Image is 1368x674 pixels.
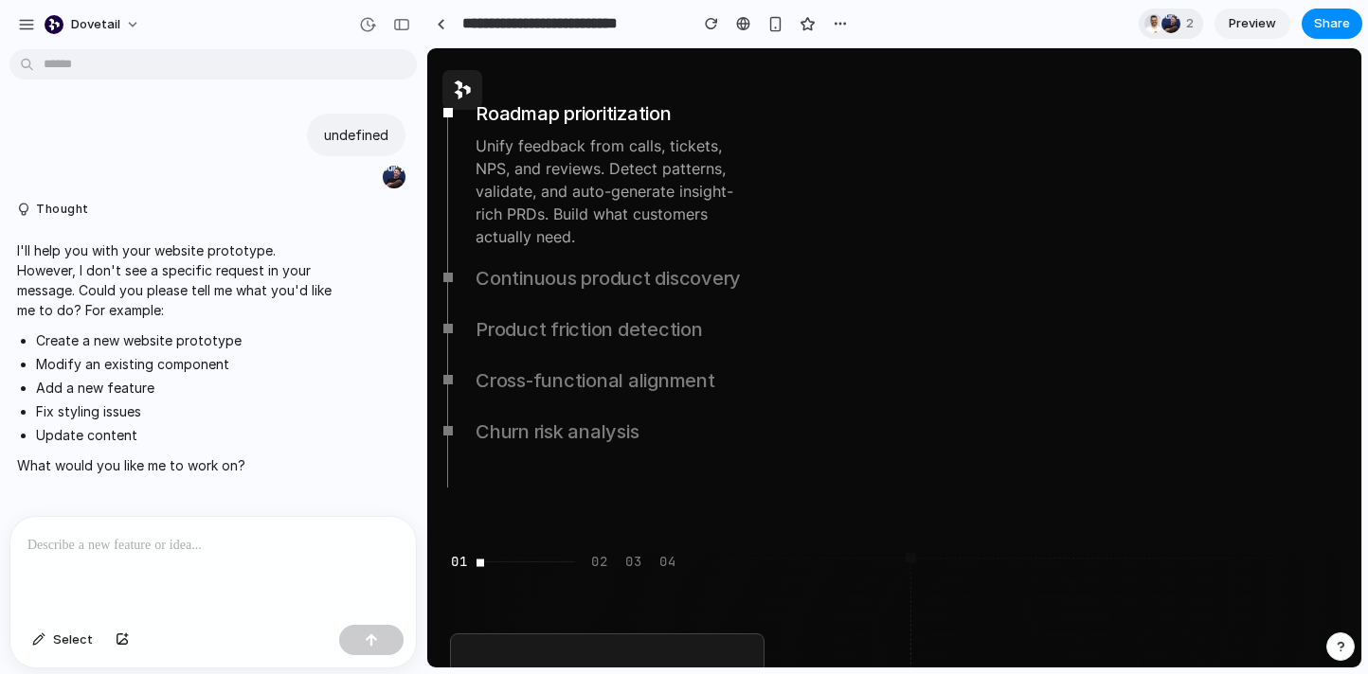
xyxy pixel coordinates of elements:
button: 04 [224,496,258,532]
button: Roadmap prioritizationUnify feedback from calls, tickets, NPS, and reviews. Detect patterns, vali... [15,44,318,208]
button: Cross-functional alignment [15,310,318,362]
p: undefined [324,125,388,145]
li: Fix styling issues [36,401,333,421]
span: Select [53,630,93,649]
p: What would you like me to work on? [17,455,333,475]
button: 02 [155,496,189,532]
h3: Churn risk analysis [48,370,211,397]
div: Return on investment [54,616,306,635]
button: 01 [15,496,49,532]
p: Unify feedback from calls, tickets, NPS, and reviews. Detect patterns, validate, and auto-generat... [48,86,317,200]
li: Add a new feature [36,378,333,398]
span: 2 [1186,14,1199,33]
button: 03 [189,496,224,532]
button: Churn risk analysis [15,362,318,413]
span: Preview [1229,14,1276,33]
h3: Cross-functional alignment [48,319,288,346]
h3: Product friction detection [48,268,276,294]
a: Preview [1215,9,1290,39]
div: 2 [1139,9,1203,39]
li: Modify an existing component [36,354,333,374]
li: Update content [36,425,333,445]
span: Share [1314,14,1350,33]
button: Share [1302,9,1362,39]
button: dovetail [37,9,150,40]
p: I'll help you with your website prototype. However, I don't see a specific request in your messag... [17,240,333,320]
button: Select [23,625,102,655]
span: dovetail [71,15,120,34]
button: Product friction detection [15,259,318,310]
li: Create a new website prototype [36,330,333,350]
h3: Continuous product discovery [48,217,314,243]
button: Continuous product discovery [15,208,318,259]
